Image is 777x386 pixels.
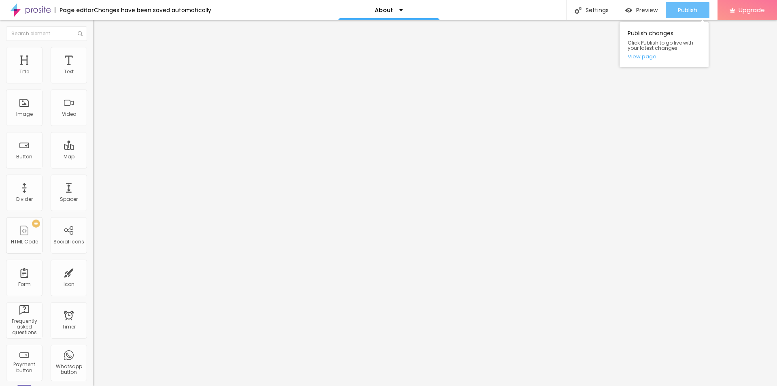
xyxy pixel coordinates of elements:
[19,69,29,75] div: Title
[6,26,87,41] input: Search element
[739,6,765,13] span: Upgrade
[55,7,94,13] div: Page editor
[18,282,31,287] div: Form
[628,54,701,59] a: View page
[64,69,74,75] div: Text
[78,31,83,36] img: Icone
[636,7,658,13] span: Preview
[11,239,38,245] div: HTML Code
[666,2,709,18] button: Publish
[620,22,709,67] div: Publish changes
[375,7,393,13] p: About
[64,282,74,287] div: Icon
[625,7,632,14] img: view-1.svg
[94,7,211,13] div: Changes have been saved automatically
[617,2,666,18] button: Preview
[8,362,40,373] div: Payment button
[62,111,76,117] div: Video
[64,154,74,160] div: Map
[53,239,84,245] div: Social Icons
[60,196,78,202] div: Spacer
[53,364,85,375] div: Whatsapp button
[16,196,33,202] div: Divider
[62,324,76,330] div: Timer
[628,40,701,51] span: Click Publish to go live with your latest changes.
[8,318,40,336] div: Frequently asked questions
[678,7,697,13] span: Publish
[575,7,582,14] img: Icone
[16,111,33,117] div: Image
[93,20,777,386] iframe: Editor
[16,154,32,160] div: Button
